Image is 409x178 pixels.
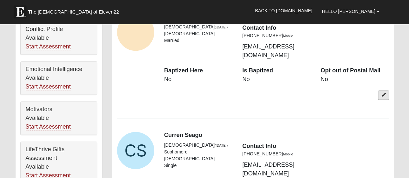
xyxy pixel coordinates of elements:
[215,143,228,147] small: ([DATE])
[10,2,140,18] a: The [DEMOGRAPHIC_DATA] of Eleven22
[164,30,232,37] li: [DEMOGRAPHIC_DATA]
[283,152,293,156] small: Mobile
[320,67,389,75] dt: Opt out of Postal Mail
[26,123,71,130] a: Start Assessment
[21,62,97,95] div: Emotional Intelligence Available
[237,24,316,60] div: [EMAIL_ADDRESS][DOMAIN_NAME]
[250,3,317,19] a: Back to [DOMAIN_NAME]
[242,25,276,31] strong: Contact Info
[242,67,311,75] dt: Is Baptized
[322,9,375,14] span: Hello [PERSON_NAME]
[26,43,71,50] a: Start Assessment
[117,132,154,169] a: View Fullsize Photo
[242,151,311,157] li: [PHONE_NUMBER]
[164,149,232,155] li: Sophomore
[317,3,384,19] a: Hello [PERSON_NAME]
[164,142,232,149] li: [DEMOGRAPHIC_DATA]
[242,32,311,39] li: [PHONE_NUMBER]
[215,25,228,29] small: ([DATE])
[242,75,311,84] dd: No
[164,162,232,169] li: Single
[164,24,232,30] li: [DEMOGRAPHIC_DATA]
[164,37,232,44] li: Married
[164,67,232,75] dt: Baptized Here
[283,34,293,38] small: Mobile
[21,22,97,55] div: Conflict Profile Available
[21,102,97,135] div: Motivators Available
[242,143,276,149] strong: Contact Info
[164,132,389,139] h4: Curren Seago
[117,14,154,51] a: View Fullsize Photo
[164,155,232,162] li: [DEMOGRAPHIC_DATA]
[164,75,232,84] dd: No
[14,5,27,18] img: Eleven22 logo
[237,142,316,178] div: [EMAIL_ADDRESS][DOMAIN_NAME]
[26,83,71,90] a: Start Assessment
[378,90,389,100] a: Edit Gareth Seago
[28,9,119,15] span: The [DEMOGRAPHIC_DATA] of Eleven22
[320,75,389,84] dd: No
